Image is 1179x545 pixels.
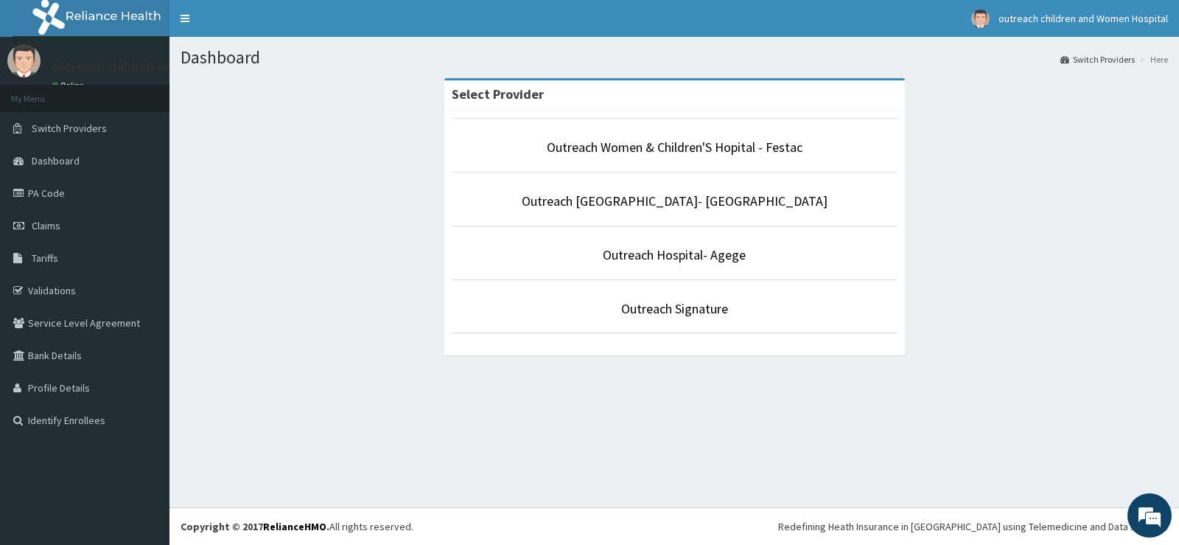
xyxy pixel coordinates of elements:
[52,80,87,91] a: Online
[7,44,41,77] img: User Image
[52,60,276,73] p: outreach children and Women Hospital
[621,300,728,317] a: Outreach Signature
[1136,53,1168,66] li: Here
[522,192,828,209] a: Outreach [GEOGRAPHIC_DATA]- [GEOGRAPHIC_DATA]
[1060,53,1135,66] a: Switch Providers
[32,251,58,265] span: Tariffs
[452,86,544,103] strong: Select Provider
[32,122,107,135] span: Switch Providers
[32,154,80,167] span: Dashboard
[263,520,326,533] a: RelianceHMO
[603,246,746,263] a: Outreach Hospital- Agege
[547,139,802,156] a: Outreach Women & Children'S Hopital - Festac
[169,507,1179,545] footer: All rights reserved.
[971,10,990,28] img: User Image
[181,48,1168,67] h1: Dashboard
[181,520,329,533] strong: Copyright © 2017 .
[32,219,60,232] span: Claims
[778,519,1168,534] div: Redefining Heath Insurance in [GEOGRAPHIC_DATA] using Telemedicine and Data Science!
[998,12,1168,25] span: outreach children and Women Hospital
